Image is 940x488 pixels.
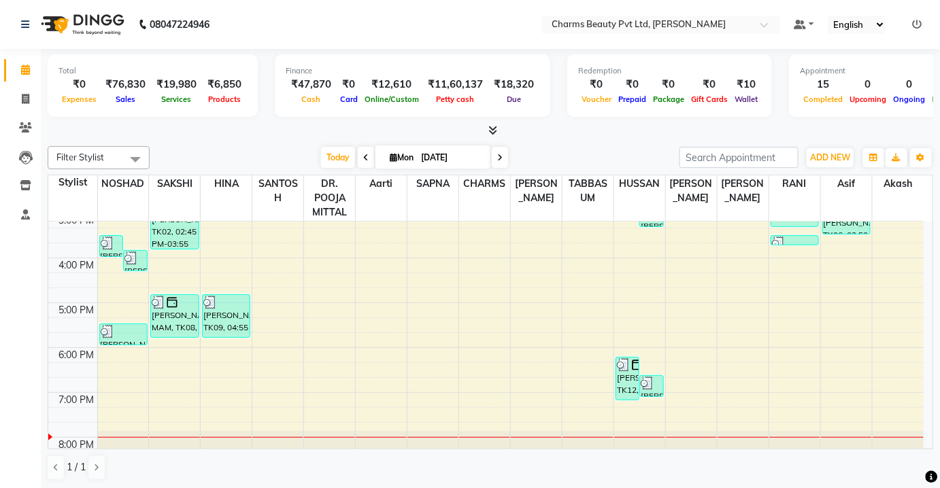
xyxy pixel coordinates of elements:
[56,258,97,273] div: 4:00 PM
[846,77,890,92] div: 0
[48,175,97,190] div: Stylist
[58,94,100,104] span: Expenses
[202,77,247,92] div: ₹6,850
[800,94,846,104] span: Completed
[679,147,799,168] input: Search Appointment
[614,175,665,192] span: HUSSAN
[56,438,97,452] div: 8:00 PM
[201,175,252,192] span: HINA
[731,77,761,92] div: ₹10
[58,65,247,77] div: Total
[417,147,485,168] input: 2025-09-01
[337,77,361,92] div: ₹0
[205,94,244,104] span: Products
[890,77,929,92] div: 0
[149,175,200,192] span: SAKSHI
[252,175,303,207] span: SANTOSH
[286,65,539,77] div: Finance
[407,175,458,192] span: SAPNA
[615,77,650,92] div: ₹0
[67,460,86,474] span: 1 / 1
[361,77,422,92] div: ₹12,610
[433,94,478,104] span: Petty cash
[563,175,614,207] span: TABBASUM
[771,236,818,245] div: [PERSON_NAME], TK06, 03:35 PM-03:50 PM, Threading - Upper Lips
[321,147,355,168] span: Today
[769,175,820,192] span: RANI
[846,94,890,104] span: Upcoming
[56,152,104,162] span: Filter Stylist
[578,77,615,92] div: ₹0
[810,152,850,162] span: ADD NEW
[286,77,337,92] div: ₹47,870
[511,175,562,207] span: [PERSON_NAME]
[337,94,361,104] span: Card
[151,199,198,249] div: [PERSON_NAME], TK02, 02:45 PM-03:55 PM, FACE CLEANUP,Threading - Eyebrow,Threading - Upper Lips
[203,295,250,337] div: [PERSON_NAME], TK09, 04:55 PM-05:55 PM, Waxing (Rica) - Full Arms+ Legs Under Arms
[151,77,202,92] div: ₹19,980
[150,5,209,43] b: 08047224946
[100,77,151,92] div: ₹76,830
[578,65,761,77] div: Redemption
[807,148,854,167] button: ADD NEW
[615,94,650,104] span: Prepaid
[56,348,97,362] div: 6:00 PM
[361,94,422,104] span: Online/Custom
[299,94,324,104] span: Cash
[151,295,198,337] div: [PERSON_NAME] MAM, TK08, 04:55 PM-05:55 PM, Face TRT
[98,175,149,192] span: NOSHAD
[386,152,417,162] span: Mon
[890,94,929,104] span: Ongoing
[873,175,924,192] span: Akash
[112,94,139,104] span: Sales
[56,303,97,317] div: 5:00 PM
[821,175,872,192] span: Asif
[650,94,688,104] span: Package
[100,324,147,345] div: [PERSON_NAME], TK10, 05:35 PM-06:05 PM, Hair Cuts For [DEMOGRAPHIC_DATA] - Straight Cut
[688,77,731,92] div: ₹0
[503,94,524,104] span: Due
[422,77,488,92] div: ₹11,60,137
[58,77,100,92] div: ₹0
[356,175,407,192] span: Aarti
[718,175,769,207] span: [PERSON_NAME]
[56,393,97,407] div: 7:00 PM
[459,175,510,192] span: CHARMS
[616,358,639,400] div: [PERSON_NAME], TK12, 06:20 PM-07:20 PM, Services For [DEMOGRAPHIC_DATA] - Hair Cut + [PERSON_NAME]
[688,94,731,104] span: Gift Cards
[35,5,128,43] img: logo
[578,94,615,104] span: Voucher
[158,94,195,104] span: Services
[666,175,717,207] span: [PERSON_NAME]
[488,77,539,92] div: ₹18,320
[100,236,123,256] div: [PERSON_NAME], TK07, 03:35 PM-04:05 PM, Hair Styling For [DEMOGRAPHIC_DATA] - Head Wash
[640,376,663,396] div: [PERSON_NAME], TK11, 06:45 PM-07:15 PM, Services For [DEMOGRAPHIC_DATA] - Hair Cut
[124,251,147,271] div: [PERSON_NAME], TK02, 03:55 PM-04:25 PM, Deep Conditioning
[731,94,761,104] span: Wallet
[304,175,355,221] span: DR. POOJA MITTAL
[800,77,846,92] div: 15
[650,77,688,92] div: ₹0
